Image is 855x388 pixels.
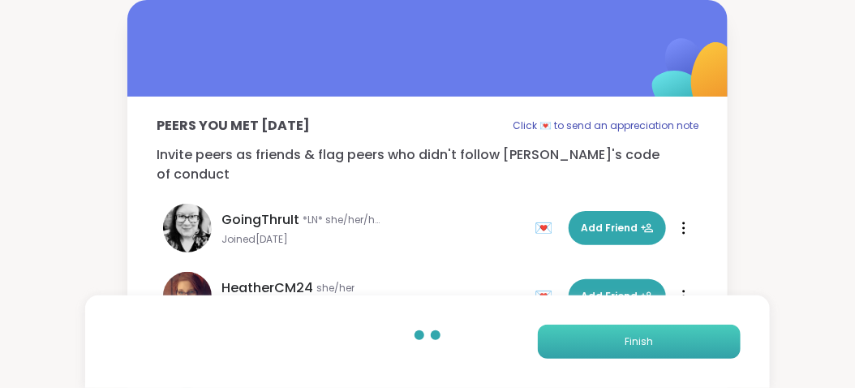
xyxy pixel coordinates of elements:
[581,221,654,235] span: Add Friend
[535,283,559,309] div: 💌
[581,289,654,304] span: Add Friend
[221,233,525,246] span: Joined [DATE]
[316,282,354,295] span: she/her
[569,279,666,313] button: Add Friend
[163,204,212,252] img: GoingThruIt
[569,211,666,245] button: Add Friend
[513,116,698,136] p: Click 💌 to send an appreciation note
[535,215,559,241] div: 💌
[221,210,299,230] span: GoingThruIt
[157,116,310,136] p: Peers you met [DATE]
[303,213,384,226] span: *LN* she/her/hers
[157,145,698,184] p: Invite peers as friends & flag peers who didn't follow [PERSON_NAME]'s code of conduct
[221,278,313,298] span: HeatherCM24
[538,325,741,359] button: Finish
[625,334,653,349] span: Finish
[163,272,212,321] img: HeatherCM24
